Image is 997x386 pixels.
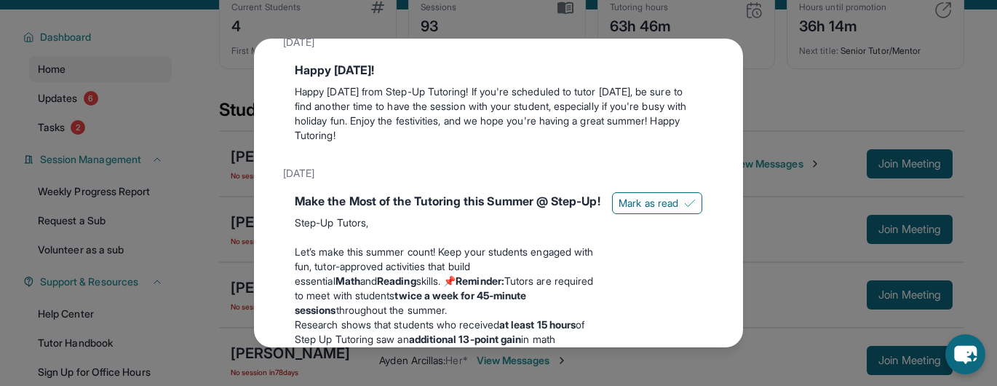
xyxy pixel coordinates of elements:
p: Let’s make this summer count! Keep your students engaged with fun, tutor-approved activities that... [295,245,600,318]
p: Happy [DATE] from Step-Up Tutoring! If you're scheduled to tutor [DATE], be sure to find another ... [295,84,702,143]
strong: additional 13-point gain [409,333,522,345]
strong: at least 15 hours [499,318,576,331]
strong: Math [335,275,360,287]
strong: Reminder: [456,275,504,287]
p: Step-Up Tutors, [295,216,600,230]
div: [DATE] [283,160,714,186]
button: Mark as read [612,192,702,214]
div: [DATE] [283,29,714,55]
strong: twice a week for 45-minute sessions [295,289,526,316]
img: Mark as read [684,197,696,209]
div: Happy [DATE]! [295,61,702,79]
strong: Reading [377,275,416,287]
button: chat-button [945,334,985,374]
span: Mark as read [619,196,678,210]
div: Make the Most of the Tutoring this Summer @ Step-Up! [295,192,600,210]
